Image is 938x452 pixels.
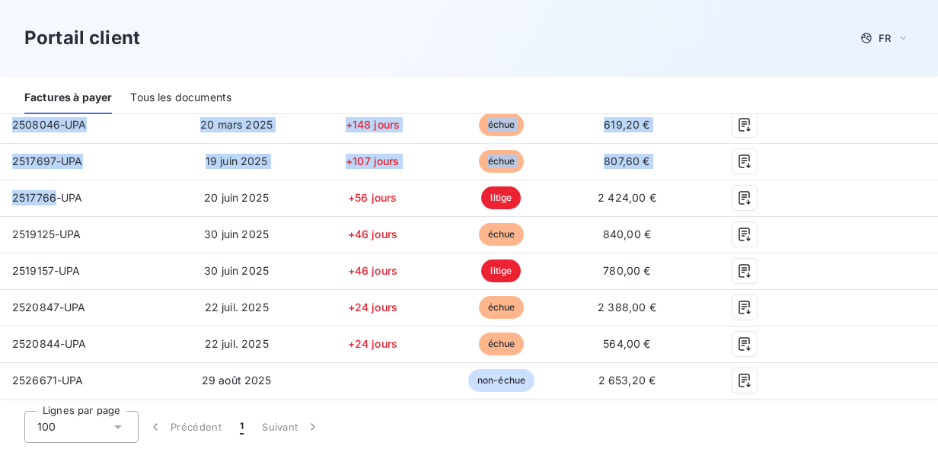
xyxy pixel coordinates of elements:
[598,301,656,314] span: 2 388,00 €
[879,32,891,44] span: FR
[139,411,231,443] button: Précédent
[604,118,649,131] span: 619,20 €
[204,191,269,204] span: 20 juin 2025
[479,223,525,246] span: échue
[205,301,269,314] span: 22 juil. 2025
[204,264,269,277] span: 30 juin 2025
[598,191,656,204] span: 2 424,00 €
[12,264,81,277] span: 2519157-UPA
[37,419,56,434] span: 100
[346,118,400,131] span: +148 jours
[603,264,650,277] span: 780,00 €
[200,118,273,131] span: 20 mars 2025
[204,228,269,240] span: 30 juin 2025
[479,333,525,355] span: échue
[348,228,397,240] span: +46 jours
[253,411,330,443] button: Suivant
[481,186,521,209] span: litige
[240,419,244,434] span: 1
[12,301,86,314] span: 2520847-UPA
[24,82,112,114] div: Factures à payer
[604,154,649,167] span: 807,60 €
[24,24,140,52] h3: Portail client
[348,264,397,277] span: +46 jours
[12,337,87,350] span: 2520844-UPA
[479,150,525,173] span: échue
[479,296,525,319] span: échue
[12,228,81,240] span: 2519125-UPA
[205,337,269,350] span: 22 juil. 2025
[12,374,84,387] span: 2526671-UPA
[231,411,253,443] button: 1
[206,154,268,167] span: 19 juin 2025
[348,337,397,350] span: +24 jours
[12,154,83,167] span: 2517697-UPA
[603,337,650,350] span: 564,00 €
[130,82,231,114] div: Tous les documents
[479,113,525,136] span: échue
[481,259,521,282] span: litige
[12,191,83,204] span: 2517766-UPA
[603,228,651,240] span: 840,00 €
[12,118,87,131] span: 2508046-UPA
[346,154,400,167] span: +107 jours
[468,369,534,392] span: non-échue
[348,191,397,204] span: +56 jours
[202,374,272,387] span: 29 août 2025
[348,301,397,314] span: +24 jours
[598,374,656,387] span: 2 653,20 €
